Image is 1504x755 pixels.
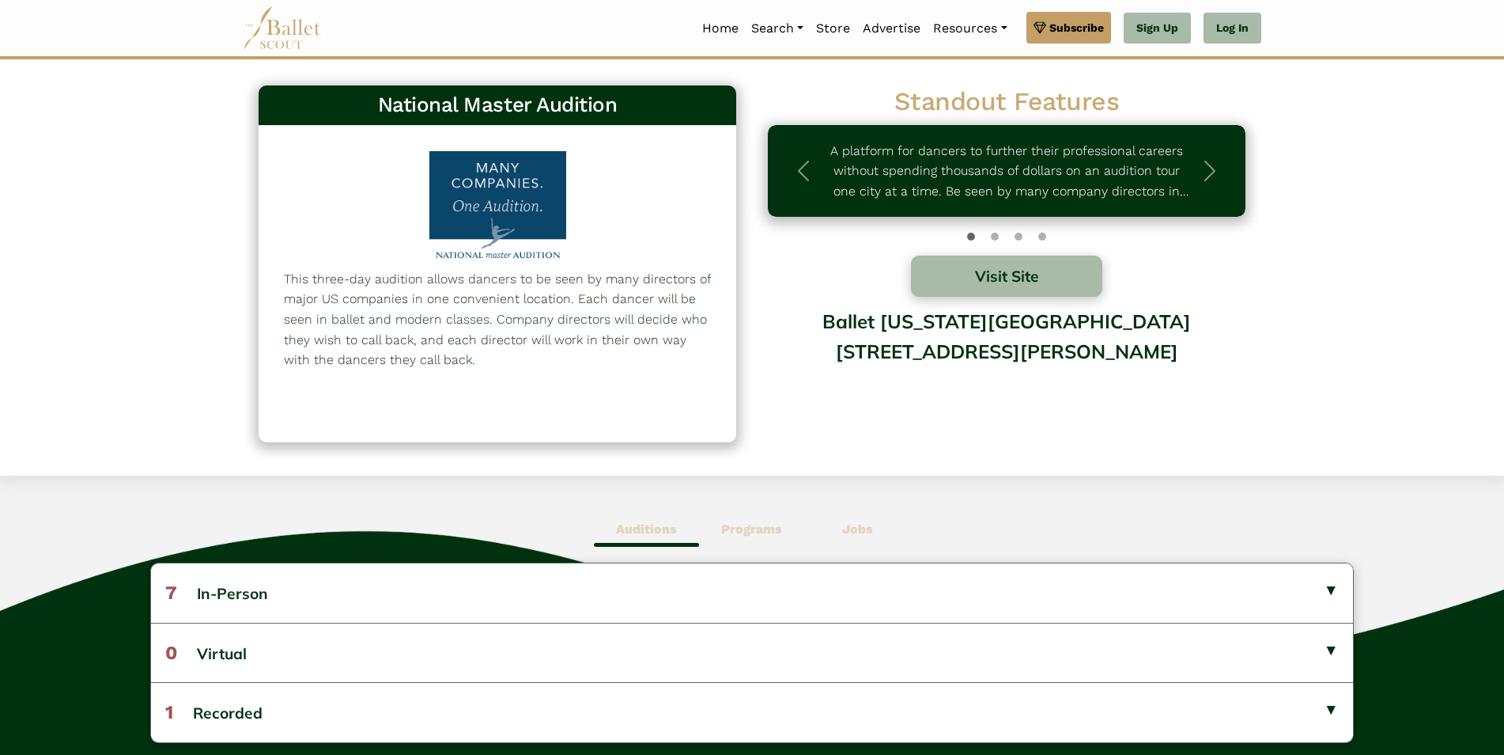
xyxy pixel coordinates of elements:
[927,12,1013,45] a: Resources
[284,269,711,370] p: This three-day audition allows dancers to be seen by many directors of major US companies in one ...
[1124,13,1191,44] a: Sign Up
[151,623,1353,682] button: 0Virtual
[616,522,677,537] b: Auditions
[911,256,1102,297] button: Visit Site
[1026,12,1111,44] a: Subscribe
[696,12,745,45] a: Home
[768,85,1245,119] h2: Standout Features
[721,522,782,537] b: Programs
[165,642,177,664] span: 0
[768,298,1245,426] div: Ballet [US_STATE][GEOGRAPHIC_DATA][STREET_ADDRESS][PERSON_NAME]
[856,12,927,45] a: Advertise
[1049,19,1104,36] span: Subscribe
[967,225,975,249] button: Slide 0
[151,563,1353,622] button: 7In-Person
[165,701,173,723] span: 1
[810,12,856,45] a: Store
[823,141,1190,202] p: A platform for dancers to further their professional careers without spending thousands of dollar...
[1015,225,1022,249] button: Slide 2
[1034,19,1046,36] img: gem.svg
[151,682,1353,742] button: 1Recorded
[1204,13,1261,44] a: Log In
[165,582,177,604] span: 7
[1038,225,1046,249] button: Slide 3
[842,522,873,537] b: Jobs
[991,225,999,249] button: Slide 1
[271,92,724,119] h3: National Master Audition
[745,12,810,45] a: Search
